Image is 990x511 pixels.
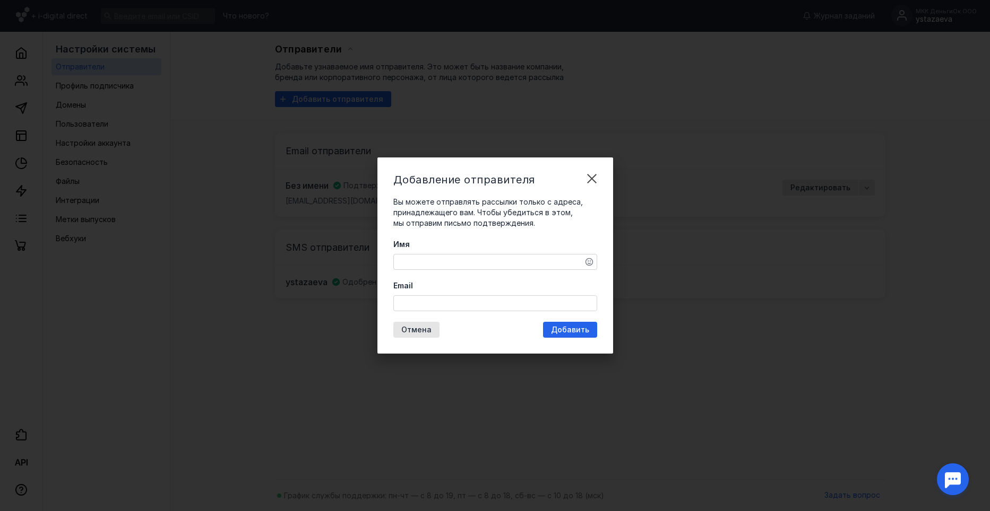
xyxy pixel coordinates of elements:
[393,197,583,227] span: Вы можете отправлять рассылки только с адреса, принадлежащего вам. Чтобы убедиться в этом, мы отп...
[393,322,440,338] button: Отмена
[393,173,535,186] span: Добавление отправителя
[401,325,432,334] span: Отмена
[543,322,597,338] button: Добавить
[551,325,589,334] span: Добавить
[393,239,410,250] span: Имя
[393,280,413,291] span: Email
